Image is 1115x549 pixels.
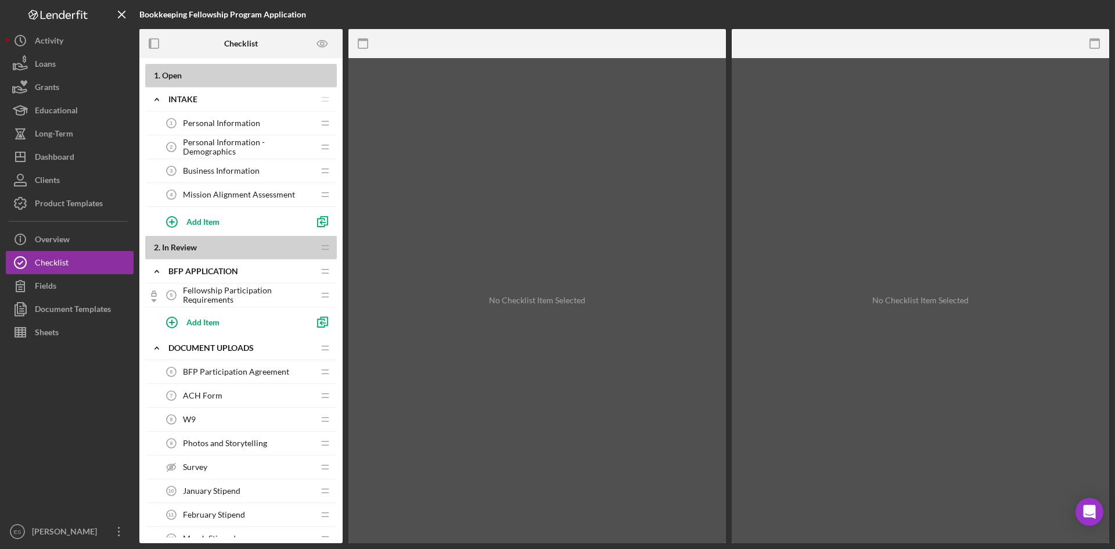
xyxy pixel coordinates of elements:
button: Add Item [157,210,308,233]
tspan: 12 [168,536,174,541]
span: Personal Information [183,119,260,128]
span: Business Information [183,166,260,175]
button: ES[PERSON_NAME] [6,520,134,543]
div: Document Uploads [168,343,314,353]
div: BFP Application [168,267,314,276]
button: Activity [6,29,134,52]
button: Dashboard [6,145,134,168]
span: Open [162,70,182,80]
div: Sheets [35,321,59,347]
tspan: 10 [168,488,174,494]
span: BFP Participation Agreement [183,367,289,376]
div: Document Templates [35,297,111,324]
div: Overview [35,228,70,254]
button: Add Item [157,310,308,333]
button: Fields [6,274,134,297]
div: Clients [35,168,60,195]
span: W9 [183,415,196,424]
button: Sheets [6,321,134,344]
button: Long-Term [6,122,134,145]
tspan: 4 [170,192,173,198]
tspan: 8 [170,417,173,422]
b: Bookkeeping Fellowship Program Application [139,9,306,19]
text: ES [14,529,21,535]
button: Educational [6,99,134,122]
tspan: 2 [170,144,173,150]
tspan: 7 [170,393,173,399]
span: Personal Information - Demographics [183,138,314,156]
div: No Checklist Item Selected [489,296,585,305]
div: Add Item [186,210,220,232]
span: Photos and Storytelling [183,439,267,448]
button: Product Templates [6,192,134,215]
div: Intake [168,95,314,104]
span: In Review [162,242,197,252]
div: Loans [35,52,56,78]
div: [PERSON_NAME] [29,520,105,546]
div: Long-Term [35,122,73,148]
div: Add Item [186,311,220,333]
span: January Stipend [183,486,240,496]
button: Document Templates [6,297,134,321]
span: Fellowship Participation Requirements [183,286,314,304]
div: Product Templates [35,192,103,218]
div: Open Intercom Messenger [1076,498,1103,526]
tspan: 6 [170,369,173,375]
tspan: 9 [170,440,173,446]
tspan: 5 [170,292,173,298]
tspan: 11 [168,512,174,518]
span: February Stipend [183,510,245,519]
div: Grants [35,76,59,102]
button: Loans [6,52,134,76]
div: Dashboard [35,145,74,171]
div: Checklist [35,251,69,277]
div: Activity [35,29,63,55]
span: Survey [183,462,207,472]
button: Checklist [6,251,134,274]
span: ACH Form [183,391,222,400]
div: No Checklist Item Selected [872,296,969,305]
button: Overview [6,228,134,251]
div: Educational [35,99,78,125]
button: Grants [6,76,134,99]
button: Clients [6,168,134,192]
div: Fields [35,274,56,300]
span: 1 . [154,70,160,80]
tspan: 1 [170,120,173,126]
span: Mission Alignment Assessment [183,190,295,199]
tspan: 3 [170,168,173,174]
span: March Stipend [183,534,236,543]
span: 2 . [154,242,160,252]
button: Preview as [310,31,336,57]
b: Checklist [224,39,258,48]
